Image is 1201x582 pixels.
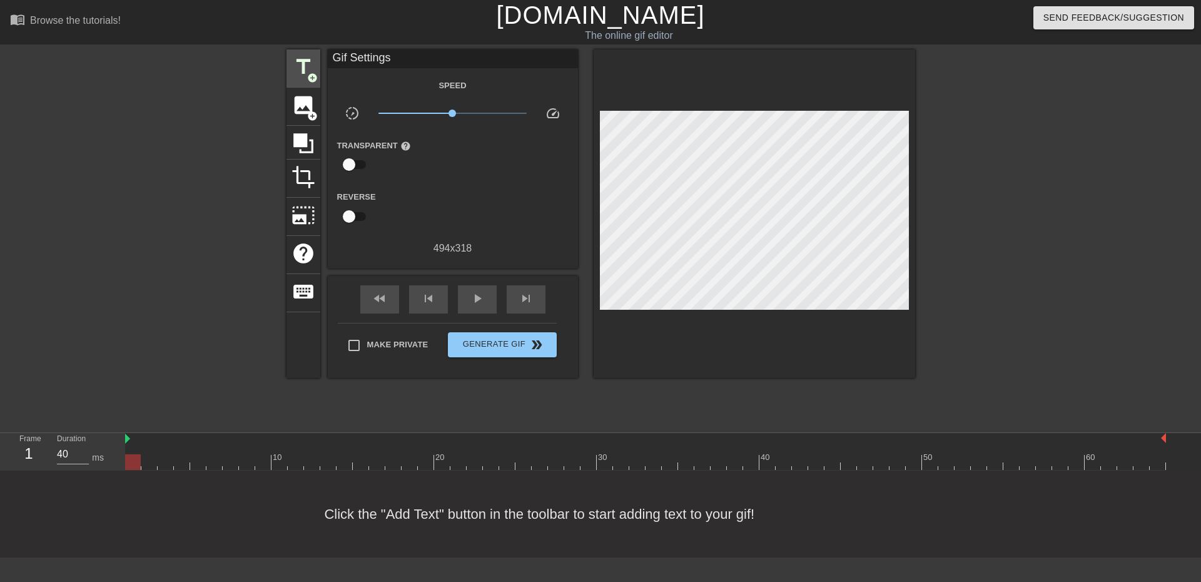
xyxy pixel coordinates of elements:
[400,141,411,151] span: help
[307,73,318,83] span: add_circle
[345,106,360,121] span: slow_motion_video
[453,337,551,352] span: Generate Gif
[291,242,315,265] span: help
[1161,433,1166,443] img: bound-end.png
[448,332,556,357] button: Generate Gif
[1086,451,1097,464] div: 60
[291,203,315,227] span: photo_size_select_large
[438,79,466,92] label: Speed
[470,291,485,306] span: play_arrow
[1033,6,1194,29] button: Send Feedback/Suggestion
[291,55,315,79] span: title
[923,451,935,464] div: 50
[337,140,411,152] label: Transparent
[435,451,447,464] div: 20
[367,339,428,351] span: Make Private
[92,451,104,464] div: ms
[291,165,315,189] span: crop
[421,291,436,306] span: skip_previous
[372,291,387,306] span: fast_rewind
[273,451,284,464] div: 10
[307,111,318,121] span: add_circle
[761,451,772,464] div: 40
[519,291,534,306] span: skip_next
[19,442,38,465] div: 1
[10,12,25,27] span: menu_book
[598,451,609,464] div: 30
[545,106,560,121] span: speed
[10,12,121,31] a: Browse the tutorials!
[57,436,86,443] label: Duration
[30,15,121,26] div: Browse the tutorials!
[291,280,315,304] span: keyboard
[496,1,704,29] a: [DOMAIN_NAME]
[291,93,315,117] span: image
[529,337,544,352] span: double_arrow
[328,49,578,68] div: Gif Settings
[10,433,48,469] div: Frame
[337,191,376,203] label: Reverse
[328,241,578,256] div: 494 x 318
[407,28,851,43] div: The online gif editor
[1043,10,1184,26] span: Send Feedback/Suggestion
